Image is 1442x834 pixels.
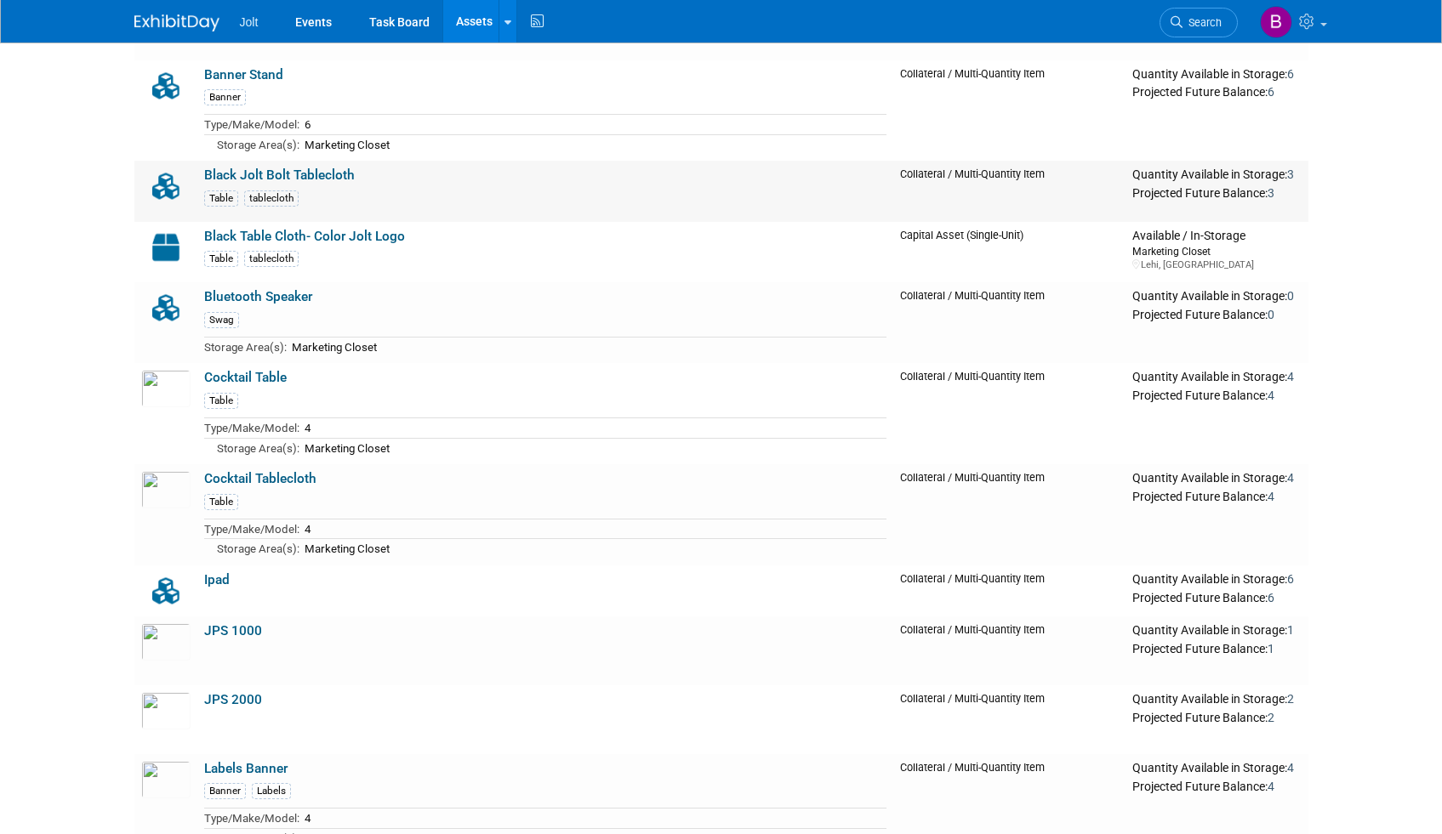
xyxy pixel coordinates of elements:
[141,572,191,610] img: Collateral-Icon-2.png
[1132,82,1301,100] div: Projected Future Balance:
[204,783,246,799] div: Banner
[299,134,887,154] td: Marketing Closet
[1132,167,1301,183] div: Quantity Available in Storage:
[299,438,887,457] td: Marketing Closet
[1132,385,1301,404] div: Projected Future Balance:
[1268,389,1274,402] span: 4
[1268,85,1274,99] span: 6
[204,623,262,638] a: JPS 1000
[1132,289,1301,304] div: Quantity Available in Storage:
[204,89,246,105] div: Banner
[1132,572,1301,587] div: Quantity Available in Storage:
[204,519,299,539] td: Type/Make/Model:
[204,692,262,707] a: JPS 2000
[141,229,191,266] img: Capital-Asset-Icon-2.png
[893,222,1126,283] td: Capital Asset (Single-Unit)
[1132,258,1301,271] div: Lehi, [GEOGRAPHIC_DATA]
[204,67,283,82] a: Banner Stand
[240,15,259,29] span: Jolt
[893,565,1126,616] td: Collateral / Multi-Quantity Item
[244,190,299,207] div: tablecloth
[204,115,299,135] td: Type/Make/Model:
[252,783,291,799] div: Labels
[1132,623,1301,638] div: Quantity Available in Storage:
[1268,186,1274,200] span: 3
[204,808,299,829] td: Type/Make/Model:
[1268,711,1274,724] span: 2
[299,519,887,539] td: 4
[1160,8,1238,37] a: Search
[1287,370,1294,383] span: 4
[204,229,405,244] a: Black Table Cloth- Color Jolt Logo
[1268,308,1274,321] span: 0
[1132,692,1301,707] div: Quantity Available in Storage:
[204,471,316,486] a: Cocktail Tablecloth
[141,289,191,326] img: Collateral-Icon-2.png
[893,616,1126,685] td: Collateral / Multi-Quantity Item
[893,60,1126,162] td: Collateral / Multi-Quantity Item
[1132,304,1301,323] div: Projected Future Balance:
[1132,67,1301,82] div: Quantity Available in Storage:
[141,67,191,105] img: Collateral-Icon-2.png
[1268,490,1274,503] span: 4
[893,363,1126,464] td: Collateral / Multi-Quantity Item
[1132,183,1301,201] div: Projected Future Balance:
[204,572,230,587] a: Ipad
[299,539,887,559] td: Marketing Closet
[204,494,238,510] div: Table
[893,685,1126,754] td: Collateral / Multi-Quantity Item
[893,464,1126,565] td: Collateral / Multi-Quantity Item
[204,190,238,207] div: Table
[1287,623,1294,637] span: 1
[1132,229,1301,244] div: Available / In-Storage
[1132,638,1301,657] div: Projected Future Balance:
[1287,289,1294,303] span: 0
[204,167,355,183] a: Black Jolt Bolt Tablecloth
[141,167,191,205] img: Collateral-Icon-2.png
[204,761,288,776] a: Labels Banner
[204,251,238,267] div: Table
[1268,780,1274,793] span: 4
[893,282,1126,363] td: Collateral / Multi-Quantity Item
[299,417,887,438] td: 4
[1132,587,1301,606] div: Projected Future Balance:
[217,542,299,555] span: Storage Area(s):
[1287,572,1294,586] span: 6
[1287,167,1294,181] span: 3
[299,115,887,135] td: 6
[287,337,887,356] td: Marketing Closet
[217,442,299,455] span: Storage Area(s):
[134,14,219,31] img: ExhibitDay
[204,417,299,438] td: Type/Make/Model:
[204,393,238,409] div: Table
[1268,642,1274,655] span: 1
[893,161,1126,222] td: Collateral / Multi-Quantity Item
[1268,591,1274,604] span: 6
[1132,370,1301,385] div: Quantity Available in Storage:
[204,341,287,354] span: Storage Area(s):
[1183,16,1222,29] span: Search
[1287,692,1294,706] span: 2
[1132,471,1301,486] div: Quantity Available in Storage:
[1132,761,1301,776] div: Quantity Available in Storage:
[1287,471,1294,485] span: 4
[299,808,887,829] td: 4
[1132,776,1301,795] div: Projected Future Balance:
[1132,244,1301,258] div: Marketing Closet
[217,139,299,151] span: Storage Area(s):
[1132,707,1301,726] div: Projected Future Balance:
[1287,761,1294,774] span: 4
[1287,67,1294,81] span: 6
[204,289,312,304] a: Bluetooth Speaker
[244,251,299,267] div: tablecloth
[204,370,287,385] a: Cocktail Table
[1260,6,1292,38] img: Brooke Valderrama
[204,312,239,328] div: Swag
[1132,486,1301,505] div: Projected Future Balance:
